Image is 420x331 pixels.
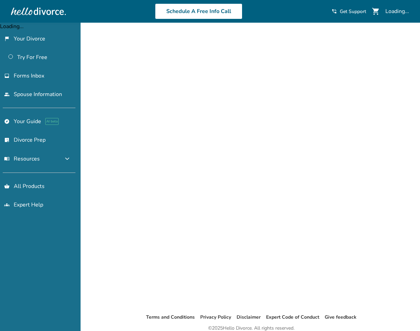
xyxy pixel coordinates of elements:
span: menu_book [4,156,10,162]
span: shopping_basket [4,184,10,189]
span: AI beta [45,118,59,125]
span: phone_in_talk [332,9,337,14]
li: Give feedback [325,313,357,321]
a: phone_in_talkGet Support [332,8,366,15]
a: Expert Code of Conduct [266,314,319,320]
a: Schedule A Free Info Call [155,3,242,19]
span: Forms Inbox [14,72,44,80]
span: expand_more [63,155,71,163]
div: Loading... [385,8,409,15]
li: Disclaimer [237,313,261,321]
span: list_alt_check [4,137,10,143]
a: Terms and Conditions [146,314,195,320]
span: groups [4,202,10,208]
span: explore [4,119,10,124]
a: Privacy Policy [200,314,231,320]
span: people [4,92,10,97]
span: Resources [4,155,40,163]
span: inbox [4,73,10,79]
span: Get Support [340,8,366,15]
span: flag_2 [4,36,10,42]
span: shopping_cart [372,7,380,15]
